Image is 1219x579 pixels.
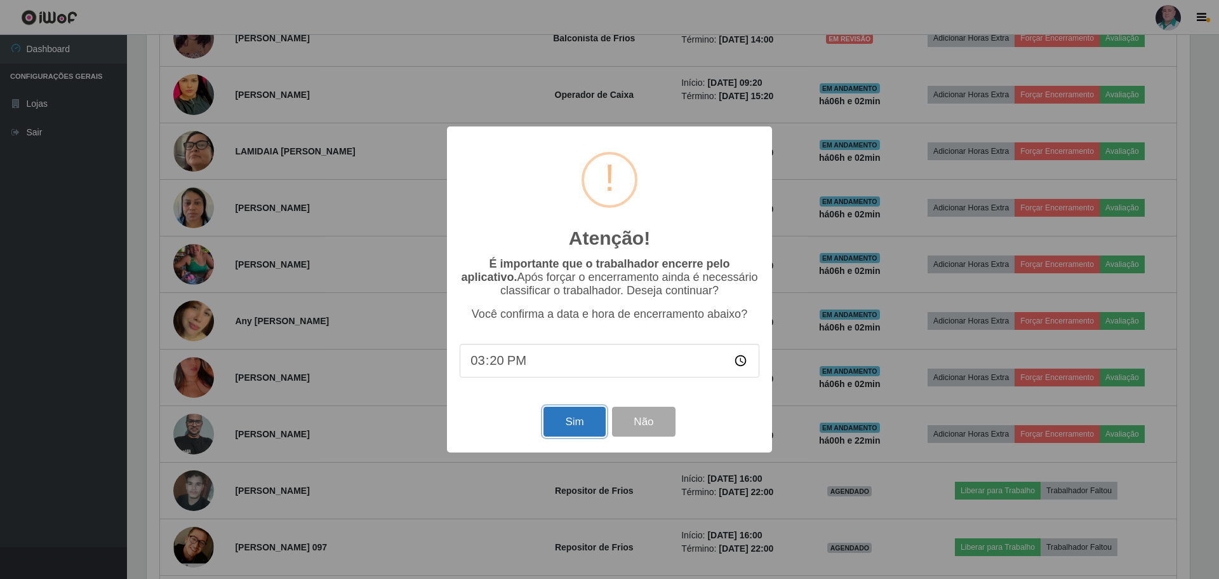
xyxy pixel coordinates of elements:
button: Sim [543,407,605,437]
p: Após forçar o encerramento ainda é necessário classificar o trabalhador. Deseja continuar? [460,257,759,297]
b: É importante que o trabalhador encerre pelo aplicativo. [461,257,729,283]
p: Você confirma a data e hora de encerramento abaixo? [460,308,759,321]
button: Não [612,407,675,437]
h2: Atenção! [569,227,650,250]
